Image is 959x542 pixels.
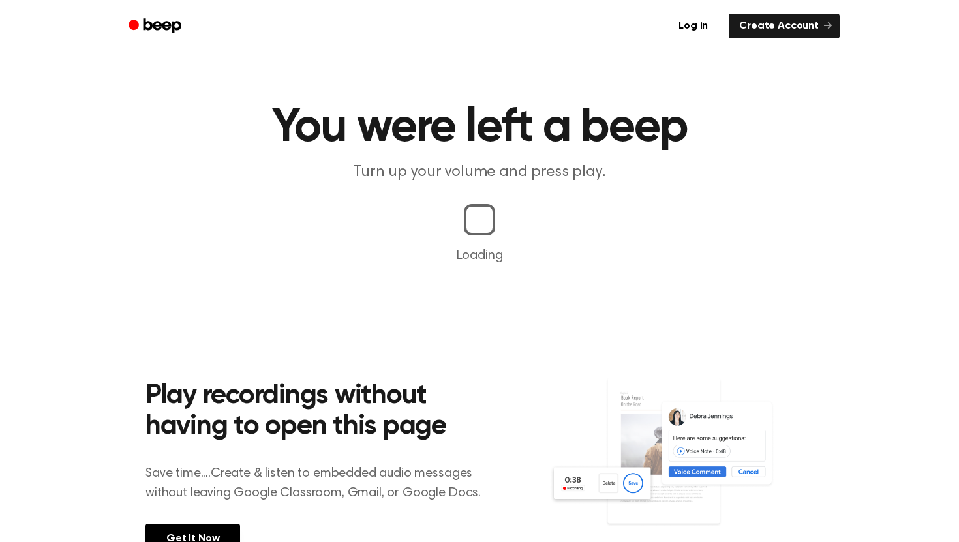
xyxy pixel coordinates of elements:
[145,381,497,443] h2: Play recordings without having to open this page
[145,464,497,503] p: Save time....Create & listen to embedded audio messages without leaving Google Classroom, Gmail, ...
[145,104,814,151] h1: You were left a beep
[119,14,193,39] a: Beep
[665,11,721,41] a: Log in
[16,246,943,265] p: Loading
[229,162,730,183] p: Turn up your volume and press play.
[729,14,840,38] a: Create Account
